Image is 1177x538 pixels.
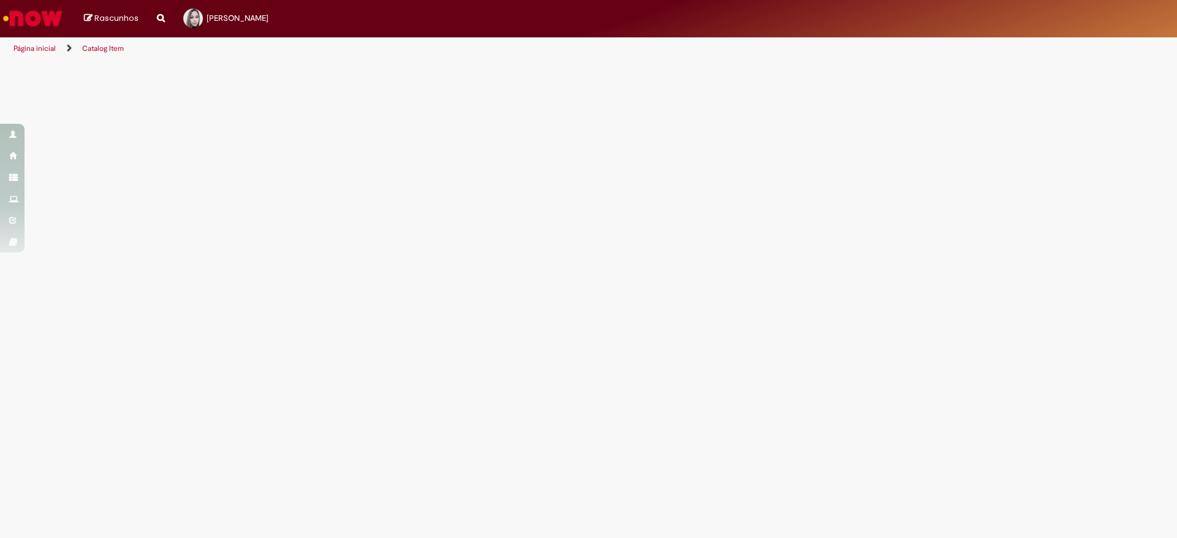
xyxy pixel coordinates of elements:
img: ServiceNow [1,6,64,31]
a: Catalog Item [82,44,124,53]
span: [PERSON_NAME] [207,13,269,23]
ul: Trilhas de página [9,37,775,60]
span: Rascunhos [94,12,139,24]
a: Página inicial [13,44,56,53]
a: Rascunhos [84,13,139,25]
